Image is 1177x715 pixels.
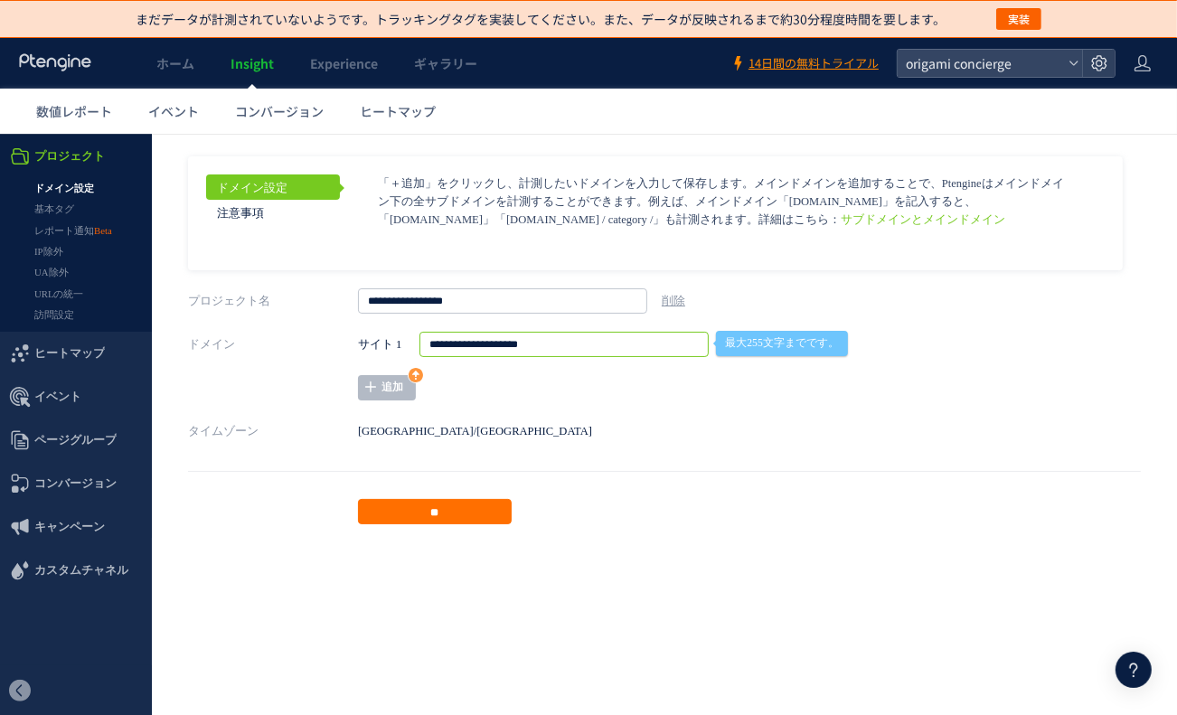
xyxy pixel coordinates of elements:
[358,241,416,267] a: 追加
[842,80,1006,92] a: サブドメインとメインドメイン
[414,54,477,72] span: ギャラリー
[900,50,1061,77] span: origami concierge
[996,8,1041,30] button: 実装
[148,102,199,120] span: イベント
[310,54,378,72] span: Experience
[34,415,128,458] span: カスタムチャネル
[378,41,1074,95] p: 「＋追加」をクリックし、計測したいドメインを入力して保存します。メインドメインを追加することで、Ptengineはメインドメイン下の全サブドメインを計測することができます。例えば、メインドメイン...
[34,328,117,372] span: コンバージョン
[36,102,112,120] span: 数値レポート
[662,161,685,174] a: 削除
[1008,8,1030,30] span: 実装
[730,55,879,72] a: 14日間の無料トライアル
[231,54,274,72] span: Insight
[188,198,358,223] label: ドメイン
[749,55,879,72] span: 14日間の無料トライアル
[156,54,194,72] span: ホーム
[360,102,436,120] span: ヒートマップ
[358,291,592,304] span: [GEOGRAPHIC_DATA]/[GEOGRAPHIC_DATA]
[34,241,81,285] span: イベント
[34,372,105,415] span: キャンペーン
[34,198,105,241] span: ヒートマップ
[206,41,340,66] a: ドメイン設定
[34,1,105,44] span: プロジェクト
[206,66,340,91] a: 注意事項
[358,198,401,223] strong: サイト 1
[136,10,946,28] p: まだデータが計測されていないようです。トラッキングタグを実装してください。また、データが反映されるまで約30分程度時間を要します。
[188,285,358,310] label: タイムゾーン
[235,102,324,120] span: コンバージョン
[34,285,117,328] span: ページグループ
[716,197,847,222] span: 最大255文字までです。
[188,155,358,180] label: プロジェクト名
